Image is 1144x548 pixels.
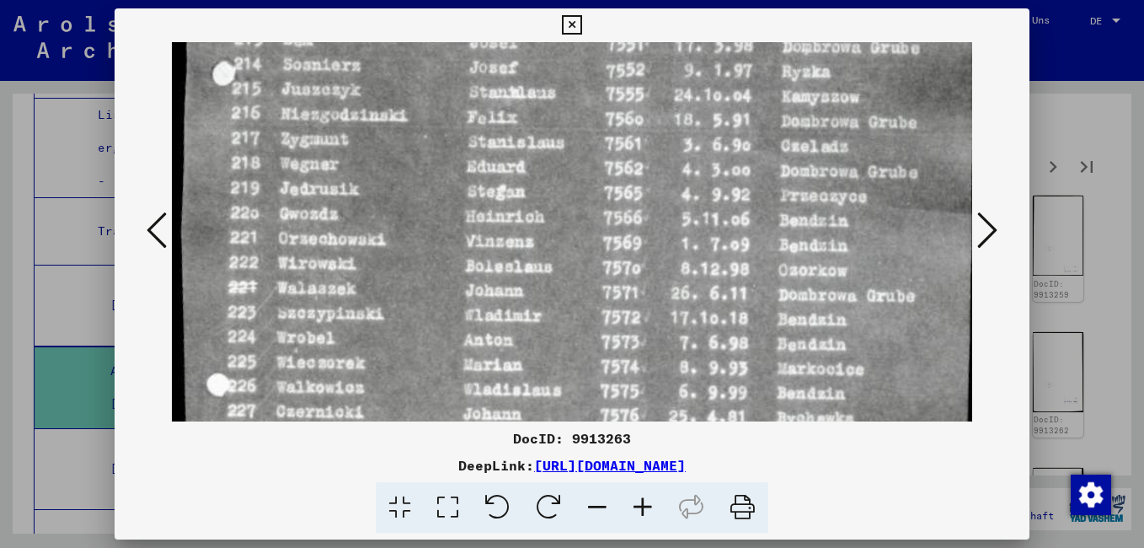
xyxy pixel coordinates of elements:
div: DeepLink: [115,455,1029,475]
div: DocID: 9913263 [115,428,1029,449]
a: [URL][DOMAIN_NAME] [534,457,686,474]
div: Zustimmung ändern [1070,474,1110,514]
img: Zustimmung ändern [1071,475,1111,515]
